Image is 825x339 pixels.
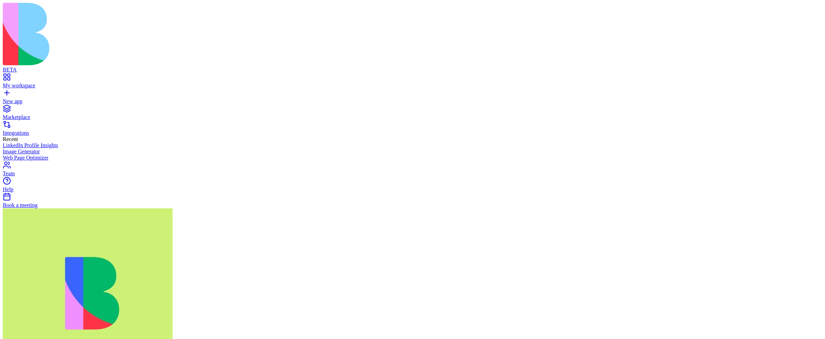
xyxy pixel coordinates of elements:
a: Help [3,180,822,193]
a: Marketplace [3,108,822,120]
a: Book a meeting [3,196,822,208]
span: Recent [3,136,18,142]
div: BETA [3,67,822,73]
a: Team [3,164,822,177]
a: New app [3,92,822,105]
a: Image Generator [3,149,822,155]
a: Web Page Optimizer [3,155,822,161]
div: New app [3,98,822,105]
a: My workspace [3,76,822,89]
img: logo [3,3,279,65]
div: Team [3,171,822,177]
div: Book a meeting [3,202,822,208]
a: BETA [3,61,822,73]
a: LinkedIn Profile Insights [3,142,822,149]
div: Marketplace [3,114,822,120]
a: Integrations [3,124,822,136]
div: Help [3,186,822,193]
div: My workspace [3,83,822,89]
div: Integrations [3,130,822,136]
